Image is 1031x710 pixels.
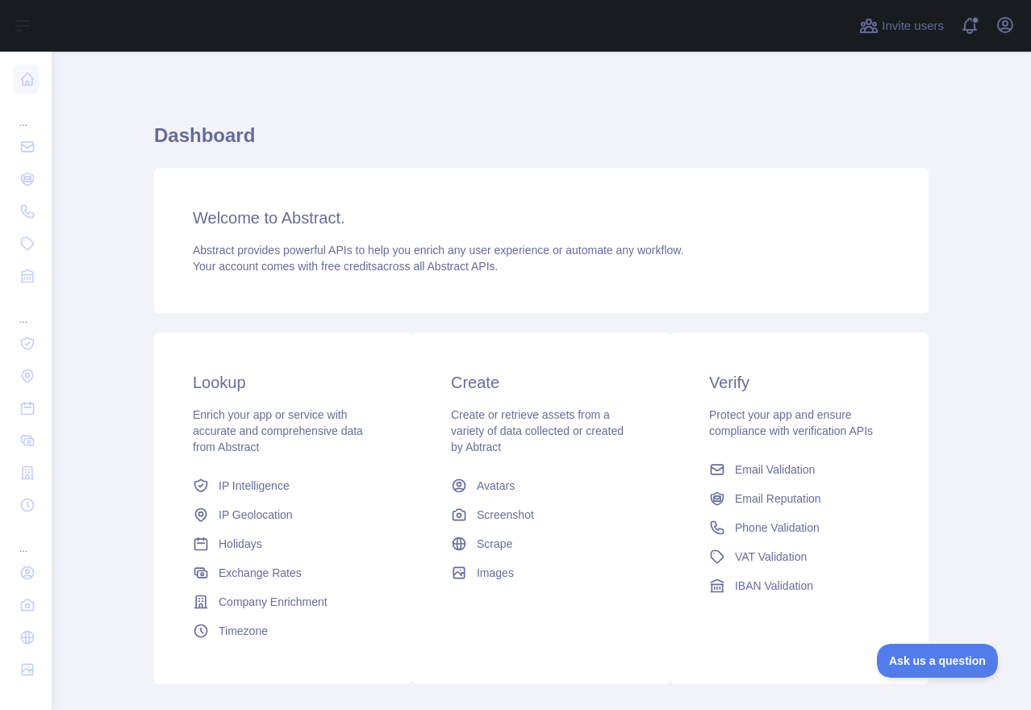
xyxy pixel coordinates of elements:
span: Timezone [219,623,268,639]
div: ... [13,294,39,326]
span: free credits [321,260,377,273]
a: Email Validation [703,455,896,484]
span: Email Reputation [735,491,821,507]
span: Create or retrieve assets from a variety of data collected or created by Abtract [451,408,624,453]
a: Company Enrichment [186,587,380,616]
span: Abstract provides powerful APIs to help you enrich any user experience or automate any workflow. [193,244,684,257]
a: IP Intelligence [186,471,380,500]
h3: Lookup [193,371,374,394]
h3: Create [451,371,632,394]
span: Images [477,565,514,581]
a: IP Geolocation [186,500,380,529]
a: Phone Validation [703,513,896,542]
a: Scrape [445,529,638,558]
span: Screenshot [477,507,534,523]
a: Email Reputation [703,484,896,513]
span: IP Intelligence [219,478,290,494]
span: Exchange Rates [219,565,302,581]
a: Screenshot [445,500,638,529]
h3: Welcome to Abstract. [193,207,890,229]
a: Avatars [445,471,638,500]
span: Invite users [882,17,944,35]
div: ... [13,523,39,555]
h1: Dashboard [154,123,929,161]
span: VAT Validation [735,549,807,565]
span: Avatars [477,478,515,494]
a: Holidays [186,529,380,558]
span: IP Geolocation [219,507,293,523]
span: Email Validation [735,461,815,478]
a: IBAN Validation [703,571,896,600]
div: ... [13,97,39,129]
span: IBAN Validation [735,578,813,594]
span: Enrich your app or service with accurate and comprehensive data from Abstract [193,408,363,453]
button: Invite users [856,13,947,39]
span: Scrape [477,536,512,552]
a: Timezone [186,616,380,645]
h3: Verify [709,371,890,394]
span: Company Enrichment [219,594,328,610]
a: VAT Validation [703,542,896,571]
span: Protect your app and ensure compliance with verification APIs [709,408,873,437]
span: Holidays [219,536,262,552]
a: Exchange Rates [186,558,380,587]
span: Your account comes with across all Abstract APIs. [193,260,498,273]
iframe: Toggle Customer Support [877,644,999,678]
a: Images [445,558,638,587]
span: Phone Validation [735,520,820,536]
